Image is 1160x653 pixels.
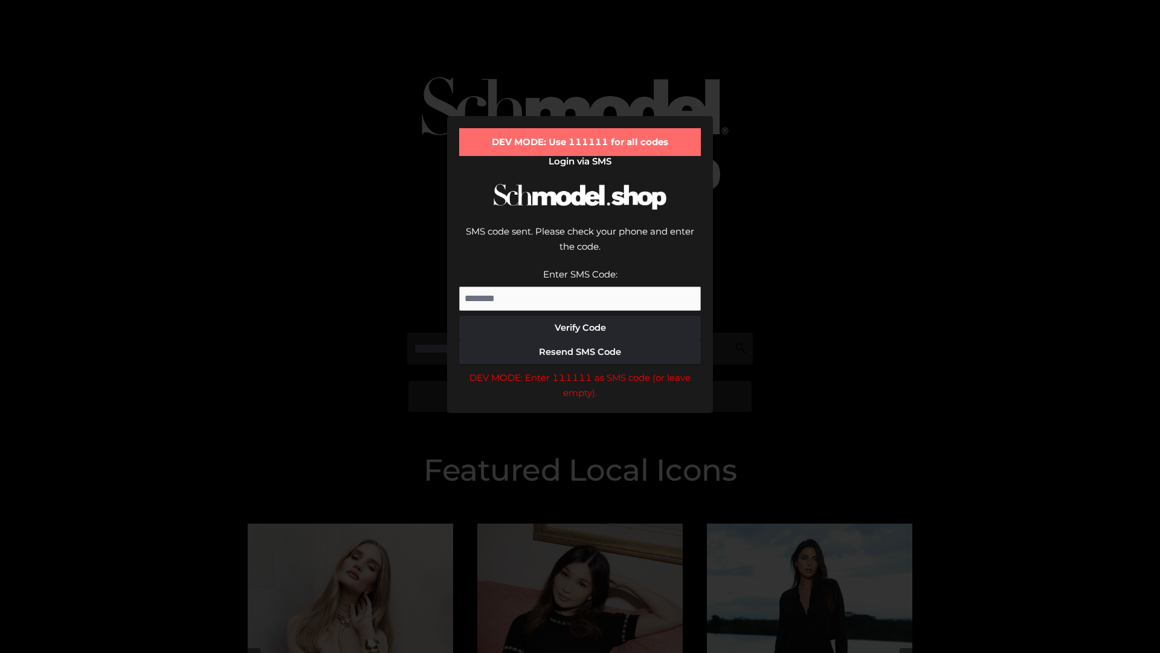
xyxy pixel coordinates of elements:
[459,316,701,340] button: Verify Code
[459,340,701,364] button: Resend SMS Code
[459,224,701,267] div: SMS code sent. Please check your phone and enter the code.
[459,156,701,167] h2: Login via SMS
[459,370,701,401] div: DEV MODE: Enter 111111 as SMS code (or leave empty).
[543,268,617,280] label: Enter SMS Code:
[489,173,671,221] img: Schmodel Logo
[459,128,701,156] div: DEV MODE: Use 111111 for all codes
